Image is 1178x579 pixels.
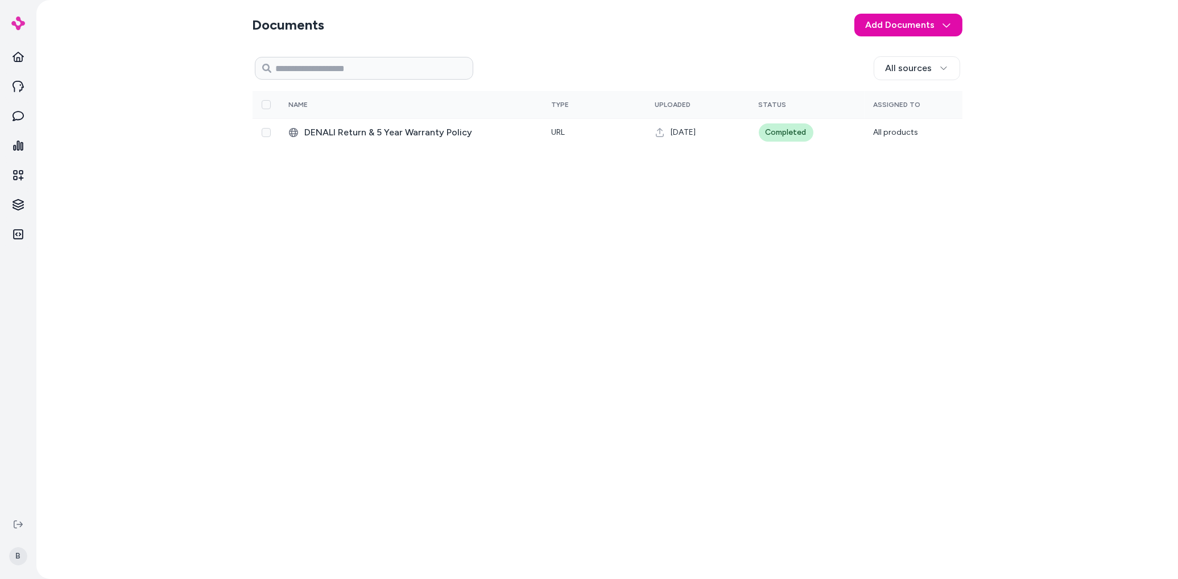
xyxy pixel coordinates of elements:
span: B [9,547,27,565]
div: Completed [759,123,813,142]
span: All sources [886,61,932,75]
button: Select all [262,100,271,109]
span: DENALI Return & 5 Year Warranty Policy [305,126,534,139]
span: [DATE] [671,127,696,138]
div: DENALI Return & 5 Year Warranty Policy [289,126,534,139]
div: Name [289,100,374,109]
span: Status [759,101,787,109]
img: alby Logo [11,16,25,30]
span: Uploaded [655,101,691,109]
span: Type [552,101,569,109]
button: All sources [874,56,960,80]
button: B [7,538,30,574]
span: All products [874,127,919,137]
button: Add Documents [854,14,962,36]
span: Assigned To [874,101,921,109]
button: Select row [262,128,271,137]
h2: Documents [253,16,325,34]
span: URL [552,127,565,137]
